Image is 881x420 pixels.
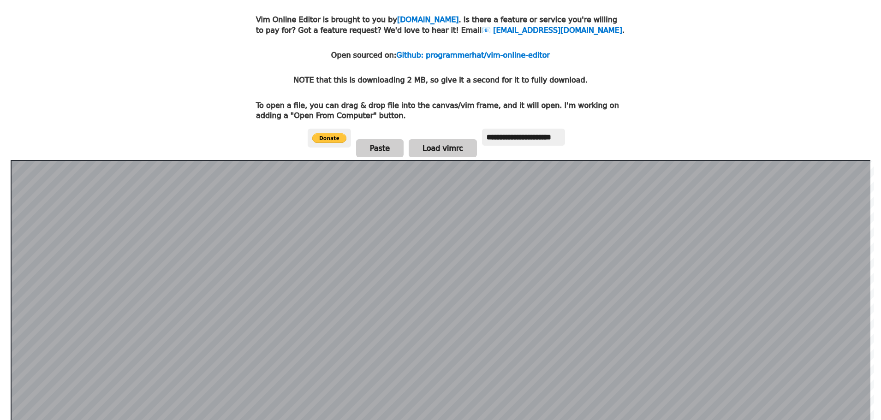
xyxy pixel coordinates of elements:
a: [DOMAIN_NAME] [397,15,459,24]
p: To open a file, you can drag & drop file into the canvas/vim frame, and it will open. I'm working... [256,101,625,121]
p: Vim Online Editor is brought to you by . Is there a feature or service you're willing to pay for?... [256,15,625,35]
button: Load vimrc [409,139,477,157]
button: Paste [356,139,404,157]
p: Open sourced on: [331,50,550,60]
a: [EMAIL_ADDRESS][DOMAIN_NAME] [482,26,622,35]
a: Github: programmerhat/vim-online-editor [396,51,550,59]
p: NOTE that this is downloading 2 MB, so give it a second for it to fully download. [293,75,587,85]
